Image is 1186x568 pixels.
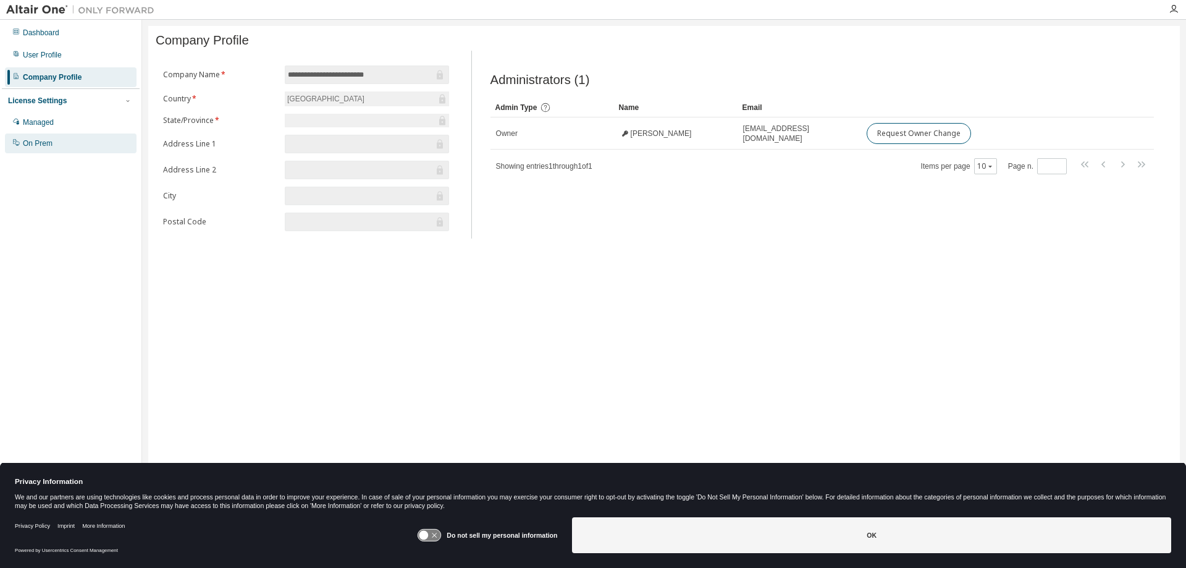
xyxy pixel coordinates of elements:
[742,98,856,117] div: Email
[23,138,53,148] div: On Prem
[977,161,994,171] button: 10
[619,98,733,117] div: Name
[163,217,277,227] label: Postal Code
[631,129,692,138] span: [PERSON_NAME]
[163,165,277,175] label: Address Line 2
[490,73,590,87] span: Administrators (1)
[921,158,997,174] span: Items per page
[156,33,249,48] span: Company Profile
[23,50,62,60] div: User Profile
[163,139,277,149] label: Address Line 1
[6,4,161,16] img: Altair One
[23,28,59,38] div: Dashboard
[495,103,537,112] span: Admin Type
[23,72,82,82] div: Company Profile
[8,96,67,106] div: License Settings
[867,123,971,144] button: Request Owner Change
[163,70,277,80] label: Company Name
[163,94,277,104] label: Country
[496,129,518,138] span: Owner
[163,191,277,201] label: City
[163,116,277,125] label: State/Province
[285,92,366,106] div: [GEOGRAPHIC_DATA]
[743,124,856,143] span: [EMAIL_ADDRESS][DOMAIN_NAME]
[285,91,449,106] div: [GEOGRAPHIC_DATA]
[23,117,54,127] div: Managed
[1008,158,1067,174] span: Page n.
[496,162,592,171] span: Showing entries 1 through 1 of 1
